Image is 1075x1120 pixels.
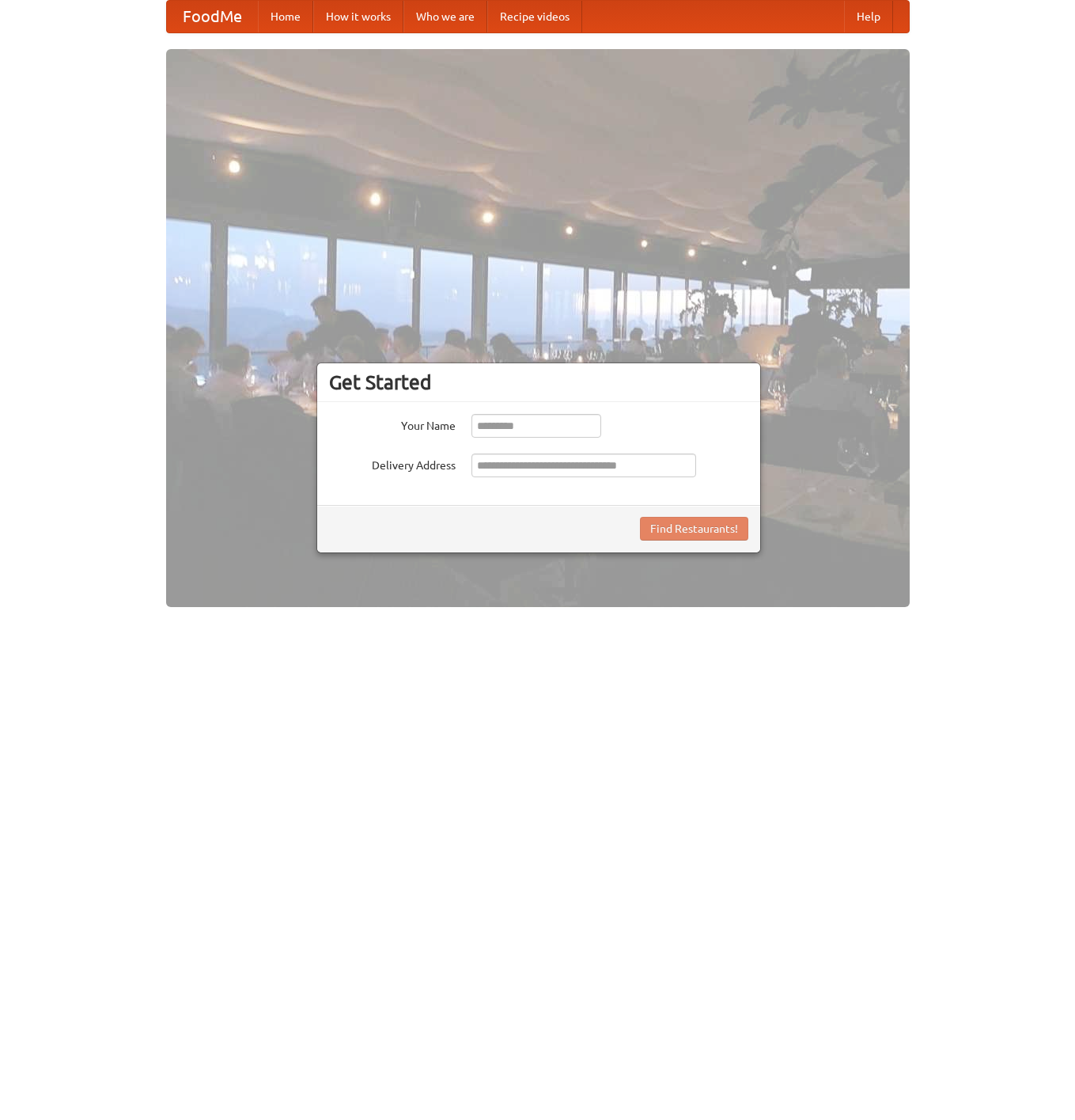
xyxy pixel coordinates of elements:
[167,1,258,32] a: FoodMe
[313,1,403,32] a: How it works
[329,370,748,394] h3: Get Started
[258,1,313,32] a: Home
[403,1,487,32] a: Who we are
[487,1,582,32] a: Recipe videos
[329,454,456,473] label: Delivery Address
[844,1,893,32] a: Help
[329,414,456,434] label: Your Name
[640,517,748,541] button: Find Restaurants!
